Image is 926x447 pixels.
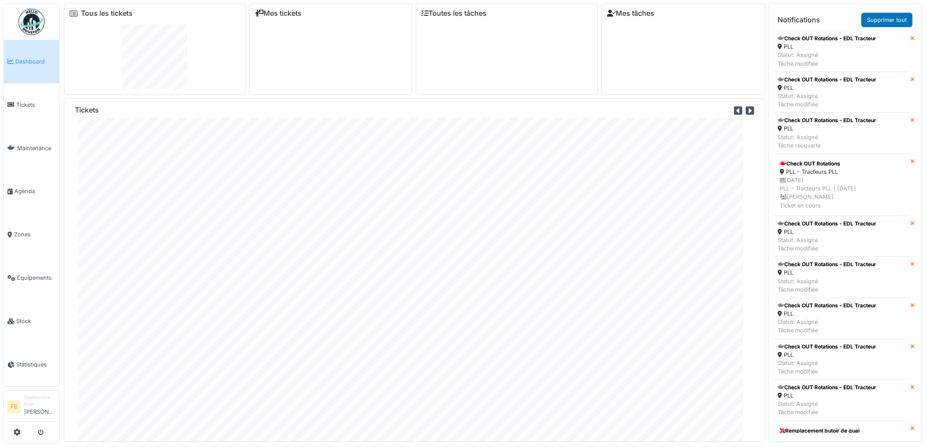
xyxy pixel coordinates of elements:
a: Check OUT Rotations - EDL Tracteur PLL Statut: AssignéTâche modifiée [774,72,910,113]
div: Statut: Assigné Tâche modifiée [778,400,876,416]
a: Agenda [4,170,59,213]
a: Tickets [4,83,59,127]
div: PLL [778,391,876,400]
div: Check OUT Rotations - EDL Tracteur [778,76,876,84]
a: Check OUT Rotations - EDL Tracteur PLL Statut: AssignéTâche modifiée [774,339,910,380]
a: Maintenance [4,127,59,170]
a: Mes tickets [255,9,302,18]
a: Check OUT Rotations - EDL Tracteur PLL Statut: AssignéTâche modifiée [774,31,910,72]
li: FB [7,400,21,413]
span: Statistiques [16,360,56,369]
li: [PERSON_NAME] [24,394,56,419]
div: Statut: Assigné Tâche modifiée [778,359,876,376]
div: PLL [778,310,876,318]
div: Check OUT Rotations - EDL Tracteur [778,302,876,310]
a: Check OUT Rotations - EDL Tracteur PLL Statut: AssignéTâche modifiée [774,216,910,257]
a: Zones [4,213,59,257]
div: Remplacement butoir de quai [780,427,905,435]
h6: Notifications [778,16,820,24]
div: Check OUT Rotations - EDL Tracteur [778,35,876,42]
a: Tous les tickets [81,9,133,18]
div: Check OUT Rotations - EDL Tracteur [778,384,876,391]
a: FB Gestionnaire local[PERSON_NAME] [7,394,56,422]
a: Dashboard [4,40,59,83]
span: Équipements [17,274,56,282]
span: Agenda [14,187,56,195]
div: Check OUT Rotations - EDL Tracteur [778,260,876,268]
div: Check OUT Rotations [780,160,905,168]
span: Zones [14,230,56,239]
div: Check OUT Rotations - EDL Tracteur [778,343,876,351]
div: Statut: Assigné Tâche modifiée [778,277,876,294]
div: PLL [778,268,876,277]
div: Statut: Assigné Tâche réouverte [778,133,876,150]
div: PLL [778,351,876,359]
a: Toutes les tâches [421,9,487,18]
a: Stock [4,299,59,343]
a: Équipements [4,256,59,299]
span: Dashboard [15,57,56,66]
div: PLL [778,228,876,236]
a: Check OUT Rotations - EDL Tracteur PLL Statut: AssignéTâche modifiée [774,257,910,298]
div: Statut: Assigné Tâche modifiée [778,318,876,334]
div: Check OUT Rotations - EDL Tracteur [778,116,876,124]
div: PLL [778,124,876,133]
div: Gestionnaire local [24,394,56,408]
div: Statut: Assigné Tâche modifiée [778,236,876,253]
div: PLL [778,42,876,51]
div: Statut: Assigné Tâche modifiée [778,92,876,109]
div: Statut: Assigné Tâche modifiée [778,51,876,67]
div: PLL [778,84,876,92]
a: Statistiques [4,343,59,386]
a: Check OUT Rotations - EDL Tracteur PLL Statut: AssignéTâche modifiée [774,380,910,421]
a: Supprimer tout [861,13,912,27]
div: PLL - Tracteurs PLL [780,168,905,176]
h6: Tickets [75,106,99,114]
a: Check OUT Rotations PLL - Tracteurs PLL [DATE]PLL - Tracteurs PLL | [DATE] [PERSON_NAME]Ticket en... [774,154,910,216]
span: Tickets [16,101,56,109]
a: Check OUT Rotations - EDL Tracteur PLL Statut: AssignéTâche réouverte [774,113,910,154]
a: Check OUT Rotations - EDL Tracteur PLL Statut: AssignéTâche modifiée [774,298,910,339]
a: Mes tâches [607,9,654,18]
div: [DATE] PLL - Tracteurs PLL | [DATE] [PERSON_NAME] Ticket en cours [780,176,905,210]
div: Check OUT Rotations - EDL Tracteur [778,220,876,228]
img: Badge_color-CXgf-gQk.svg [18,9,45,35]
span: Maintenance [17,144,56,152]
span: Stock [16,317,56,325]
